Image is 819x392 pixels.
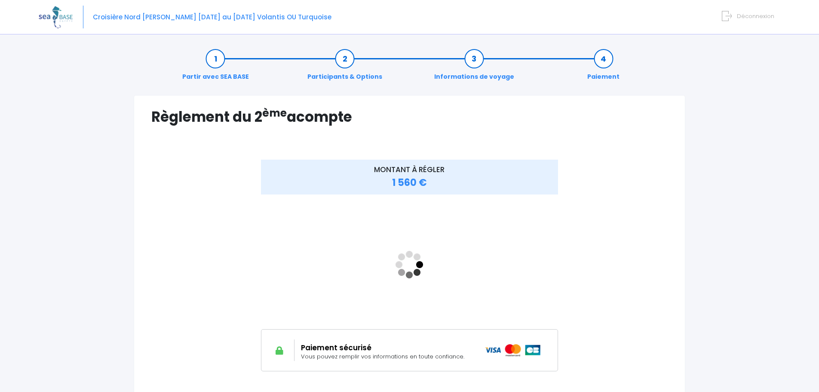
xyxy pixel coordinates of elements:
[301,343,472,352] h2: Paiement sécurisé
[261,200,558,329] iframe: <!-- //required -->
[374,164,445,175] span: MONTANT À RÉGLER
[583,54,624,81] a: Paiement
[392,176,427,189] span: 1 560 €
[485,344,541,356] img: icons_paiement_securise@2x.png
[737,12,774,20] span: Déconnexion
[430,54,518,81] a: Informations de voyage
[301,352,464,361] span: Vous pouvez remplir vos informations en toute confiance.
[151,108,668,125] h1: Règlement du 2 acompte
[303,54,386,81] a: Participants & Options
[93,12,331,22] span: Croisière Nord [PERSON_NAME] [DATE] au [DATE] Volantis OU Turquoise
[262,105,287,120] sup: ème
[178,54,253,81] a: Partir avec SEA BASE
